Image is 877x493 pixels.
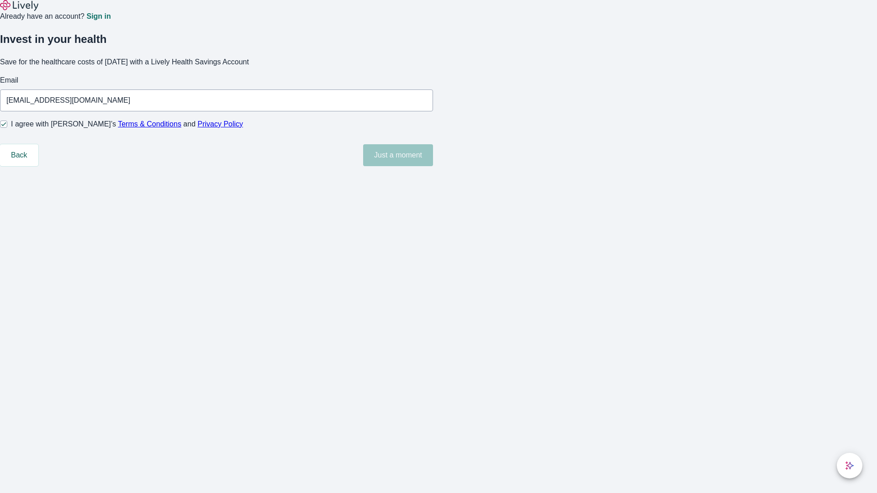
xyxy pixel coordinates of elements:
span: I agree with [PERSON_NAME]’s and [11,119,243,130]
button: chat [837,453,862,478]
a: Sign in [86,13,111,20]
svg: Lively AI Assistant [845,461,854,470]
a: Terms & Conditions [118,120,181,128]
a: Privacy Policy [198,120,243,128]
